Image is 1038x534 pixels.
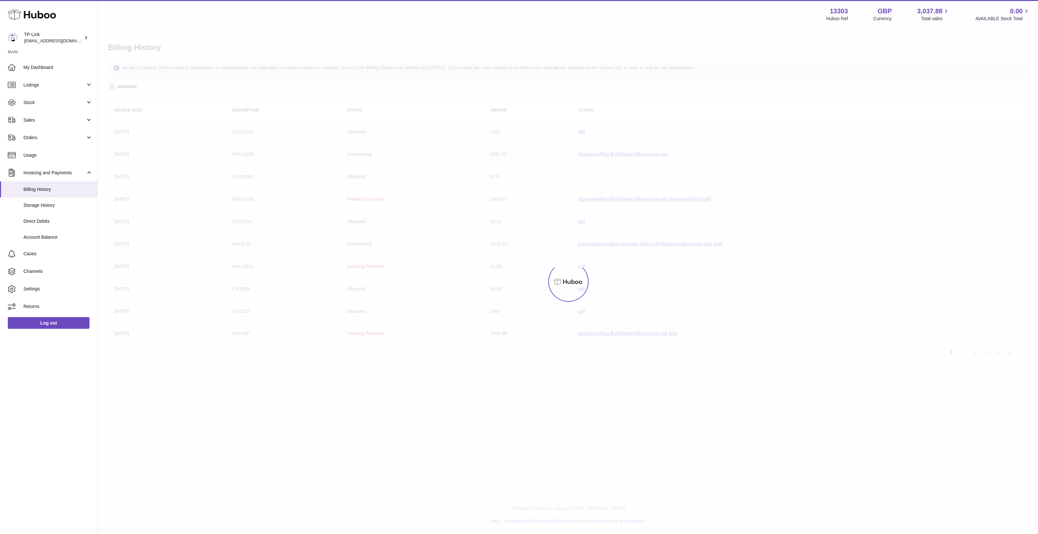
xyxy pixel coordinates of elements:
[24,32,83,44] div: TP-Link
[23,186,92,193] span: Billing History
[23,135,86,141] span: Orders
[826,16,848,22] div: Huboo Ref
[23,152,92,158] span: Usage
[23,117,86,123] span: Sales
[24,38,96,43] span: [EMAIL_ADDRESS][DOMAIN_NAME]
[23,218,92,224] span: Direct Debits
[873,16,892,22] div: Currency
[23,251,92,257] span: Cases
[23,303,92,310] span: Returns
[917,7,943,16] span: 3,037.88
[8,317,89,329] a: Log out
[830,7,848,16] strong: 13303
[1010,7,1023,16] span: 0.00
[23,64,92,71] span: My Dashboard
[975,16,1030,22] span: AVAILABLE Stock Total
[23,202,92,208] span: Storage History
[23,286,92,292] span: Settings
[975,7,1030,22] a: 0.00 AVAILABLE Stock Total
[23,82,86,88] span: Listings
[23,170,86,176] span: Invoicing and Payments
[921,16,950,22] span: Total sales
[23,100,86,106] span: Stock
[23,268,92,274] span: Channels
[23,234,92,240] span: Account Balance
[8,33,18,43] img: internalAdmin-13303@internal.huboo.com
[878,7,892,16] strong: GBP
[917,7,950,22] a: 3,037.88 Total sales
